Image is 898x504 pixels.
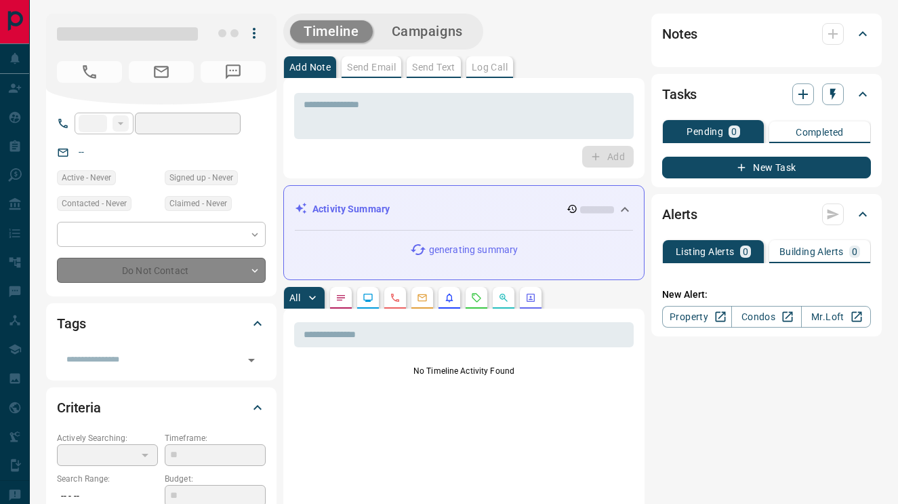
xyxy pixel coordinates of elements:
p: Building Alerts [779,247,844,256]
span: Signed up - Never [169,171,233,185]
a: Condos [731,306,801,328]
svg: Opportunities [498,292,509,303]
p: Actively Searching: [57,432,158,444]
svg: Notes [335,292,346,303]
p: All [289,293,300,303]
p: New Alert: [662,288,871,302]
h2: Tasks [662,83,697,105]
p: Listing Alerts [676,247,735,256]
svg: Requests [471,292,482,303]
p: Search Range: [57,473,158,485]
div: Tasks [662,78,871,111]
svg: Emails [417,292,428,303]
h2: Notes [662,23,697,45]
div: Do Not Contact [57,258,266,283]
button: New Task [662,157,871,178]
span: Contacted - Never [62,197,127,210]
p: Pending [687,127,723,136]
div: Notes [662,18,871,50]
p: generating summary [429,243,518,257]
button: Open [242,351,261,370]
p: Completed [796,128,844,137]
p: Add Note [289,62,331,72]
span: Active - Never [62,171,111,185]
h2: Alerts [662,203,697,225]
p: Timeframe: [165,432,266,444]
a: Mr.Loft [801,306,871,328]
div: Alerts [662,198,871,231]
p: No Timeline Activity Found [294,365,634,377]
button: Timeline [290,20,373,43]
svg: Agent Actions [525,292,536,303]
a: -- [79,147,84,157]
span: Claimed - Never [169,197,227,210]
svg: Calls [390,292,401,303]
p: 0 [731,127,737,136]
p: 0 [852,247,857,256]
div: Criteria [57,391,266,424]
div: Tags [57,307,266,340]
p: Activity Summary [312,202,390,216]
span: No Email [129,61,194,83]
h2: Criteria [57,397,101,419]
h2: Tags [57,313,85,334]
svg: Lead Browsing Activity [363,292,373,303]
button: Campaigns [378,20,476,43]
span: No Number [57,61,122,83]
span: No Number [201,61,266,83]
p: 0 [743,247,748,256]
a: Property [662,306,732,328]
svg: Listing Alerts [444,292,455,303]
div: Activity Summary [295,197,633,222]
p: Budget: [165,473,266,485]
